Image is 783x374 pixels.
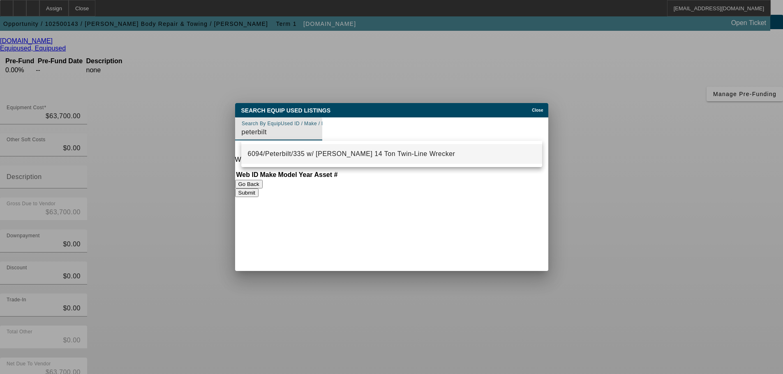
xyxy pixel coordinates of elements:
button: Submit [235,188,259,197]
th: Make [259,171,277,179]
span: Search Equip Used Listings [241,107,331,114]
th: Asset # [314,171,338,179]
th: Web ID [236,171,259,179]
button: Go Back [235,180,263,188]
mat-label: Search By EquipUsed ID / Make / Model [242,121,336,126]
th: Model [277,171,297,179]
input: EquipUsed [242,127,316,137]
th: Year [298,171,313,179]
p: Which Assets Would You Like To Include? [235,156,548,163]
span: Close [532,108,543,112]
span: 6094/Peterbilt/335 w/ [PERSON_NAME] 14 Ton Twin-Line Wrecker [248,150,455,157]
